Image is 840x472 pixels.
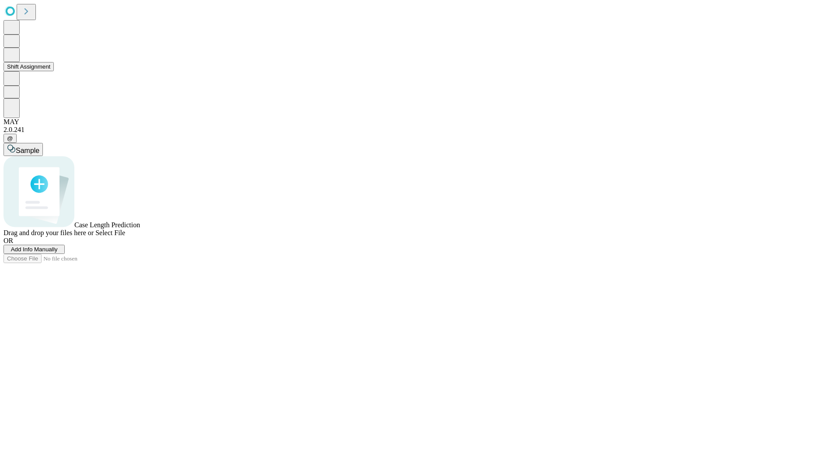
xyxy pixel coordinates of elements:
[16,147,39,154] span: Sample
[3,118,836,126] div: MAY
[3,62,54,71] button: Shift Assignment
[3,134,17,143] button: @
[7,135,13,142] span: @
[3,229,94,236] span: Drag and drop your files here or
[95,229,125,236] span: Select File
[3,143,43,156] button: Sample
[11,246,58,253] span: Add Info Manually
[74,221,140,229] span: Case Length Prediction
[3,126,836,134] div: 2.0.241
[3,245,65,254] button: Add Info Manually
[3,237,13,244] span: OR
